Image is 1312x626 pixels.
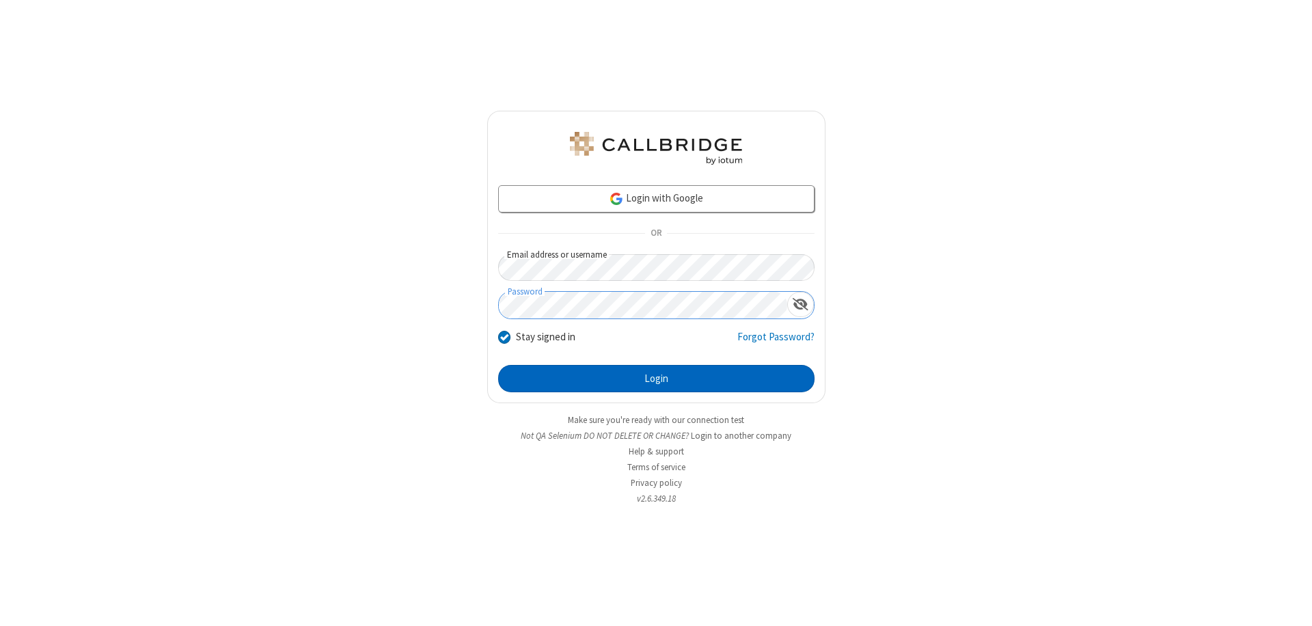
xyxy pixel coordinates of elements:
a: Privacy policy [631,477,682,489]
li: Not QA Selenium DO NOT DELETE OR CHANGE? [487,429,825,442]
div: Show password [787,292,814,317]
button: Login to another company [691,429,791,442]
label: Stay signed in [516,329,575,345]
a: Make sure you're ready with our connection test [568,414,744,426]
a: Forgot Password? [737,329,815,355]
a: Terms of service [627,461,685,473]
input: Password [499,292,787,318]
li: v2.6.349.18 [487,492,825,505]
span: OR [645,224,667,243]
a: Login with Google [498,185,815,213]
a: Help & support [629,446,684,457]
input: Email address or username [498,254,815,281]
button: Login [498,365,815,392]
img: QA Selenium DO NOT DELETE OR CHANGE [567,132,745,165]
img: google-icon.png [609,191,624,206]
